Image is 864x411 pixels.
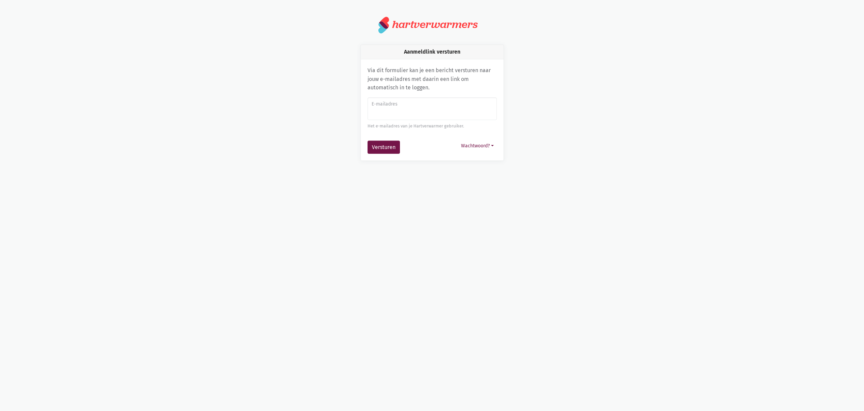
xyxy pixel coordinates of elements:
[372,100,492,108] label: E-mailadres
[368,141,400,154] button: Versturen
[458,141,497,151] button: Wachtwoord?
[368,97,497,154] form: Aanmeldlink versturen
[361,45,504,59] div: Aanmeldlink versturen
[368,123,497,129] div: Het e-mailadres van je Hartverwarmer gebruiker.
[368,66,497,92] p: Via dit formulier kan je een bericht versturen naar jouw e-mailadres met daarin een link om autom...
[378,16,389,34] img: logo.svg
[392,18,478,31] div: hartverwarmers
[378,16,486,34] a: hartverwarmers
